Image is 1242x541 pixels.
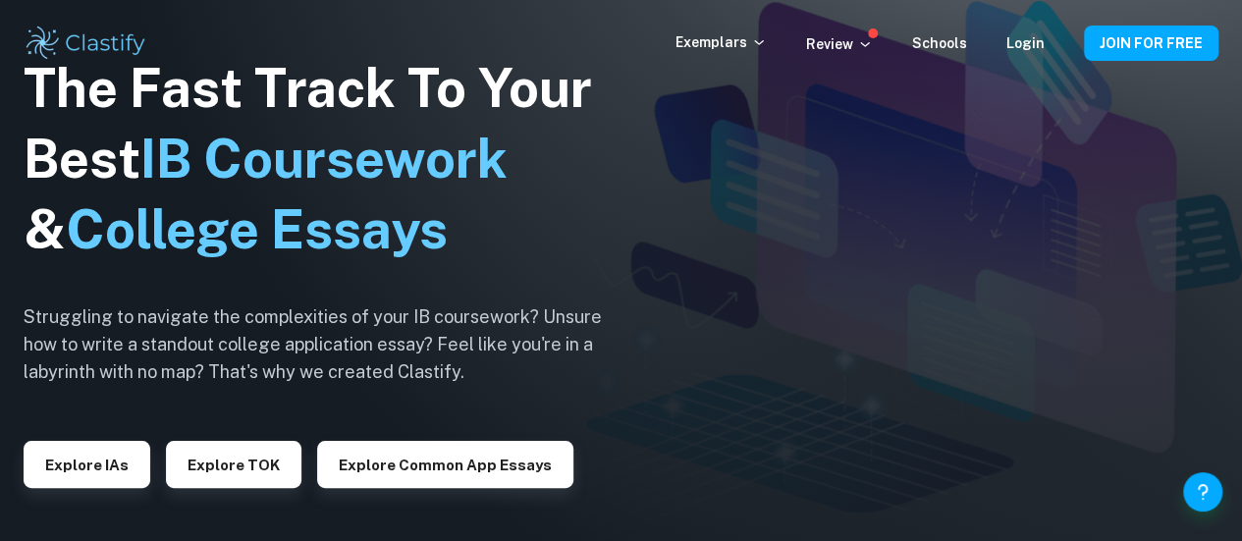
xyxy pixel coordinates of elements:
[166,455,301,473] a: Explore TOK
[166,441,301,488] button: Explore TOK
[806,33,873,55] p: Review
[24,303,632,386] h6: Struggling to navigate the complexities of your IB coursework? Unsure how to write a standout col...
[24,441,150,488] button: Explore IAs
[1084,26,1218,61] button: JOIN FOR FREE
[24,24,148,63] img: Clastify logo
[24,455,150,473] a: Explore IAs
[1006,35,1045,51] a: Login
[675,31,767,53] p: Exemplars
[1183,472,1222,512] button: Help and Feedback
[24,53,632,265] h1: The Fast Track To Your Best &
[140,128,508,189] span: IB Coursework
[912,35,967,51] a: Schools
[317,441,573,488] button: Explore Common App essays
[317,455,573,473] a: Explore Common App essays
[66,198,448,260] span: College Essays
